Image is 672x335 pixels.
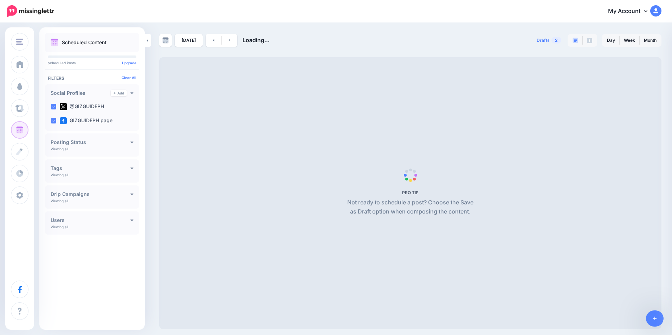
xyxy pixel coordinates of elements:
label: GIZGUIDEPH page [60,117,112,124]
img: twitter-square.png [60,103,67,110]
a: Upgrade [122,61,136,65]
a: Month [640,35,661,46]
img: facebook-grey-square.png [587,38,592,43]
a: Add [111,90,127,96]
span: Loading... [243,37,270,44]
p: Scheduled Content [62,40,106,45]
label: @GIZGUIDEPH [60,103,104,110]
img: menu.png [16,39,23,45]
h4: Social Profiles [51,91,111,96]
a: Day [603,35,619,46]
h4: Drip Campaigns [51,192,130,197]
p: Viewing all [51,173,68,177]
h4: Filters [48,75,136,81]
span: Drafts [537,38,550,42]
h5: PRO TIP [344,190,476,195]
p: Viewing all [51,147,68,151]
a: Clear All [122,75,136,80]
img: paragraph-boxed.png [573,38,578,43]
a: [DATE] [175,34,203,47]
img: Missinglettr [7,5,54,17]
img: calendar.png [51,39,58,46]
p: Scheduled Posts [48,61,136,65]
p: Viewing all [51,199,68,203]
p: Viewing all [51,225,68,229]
a: Week [620,35,639,46]
span: 2 [551,37,561,44]
img: calendar-grey-darker.png [162,37,169,44]
a: Drafts2 [532,34,566,47]
h4: Posting Status [51,140,130,145]
h4: Users [51,218,130,223]
h4: Tags [51,166,130,171]
p: Not ready to schedule a post? Choose the Save as Draft option when composing the content. [344,198,476,216]
a: My Account [601,3,661,20]
img: facebook-square.png [60,117,67,124]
